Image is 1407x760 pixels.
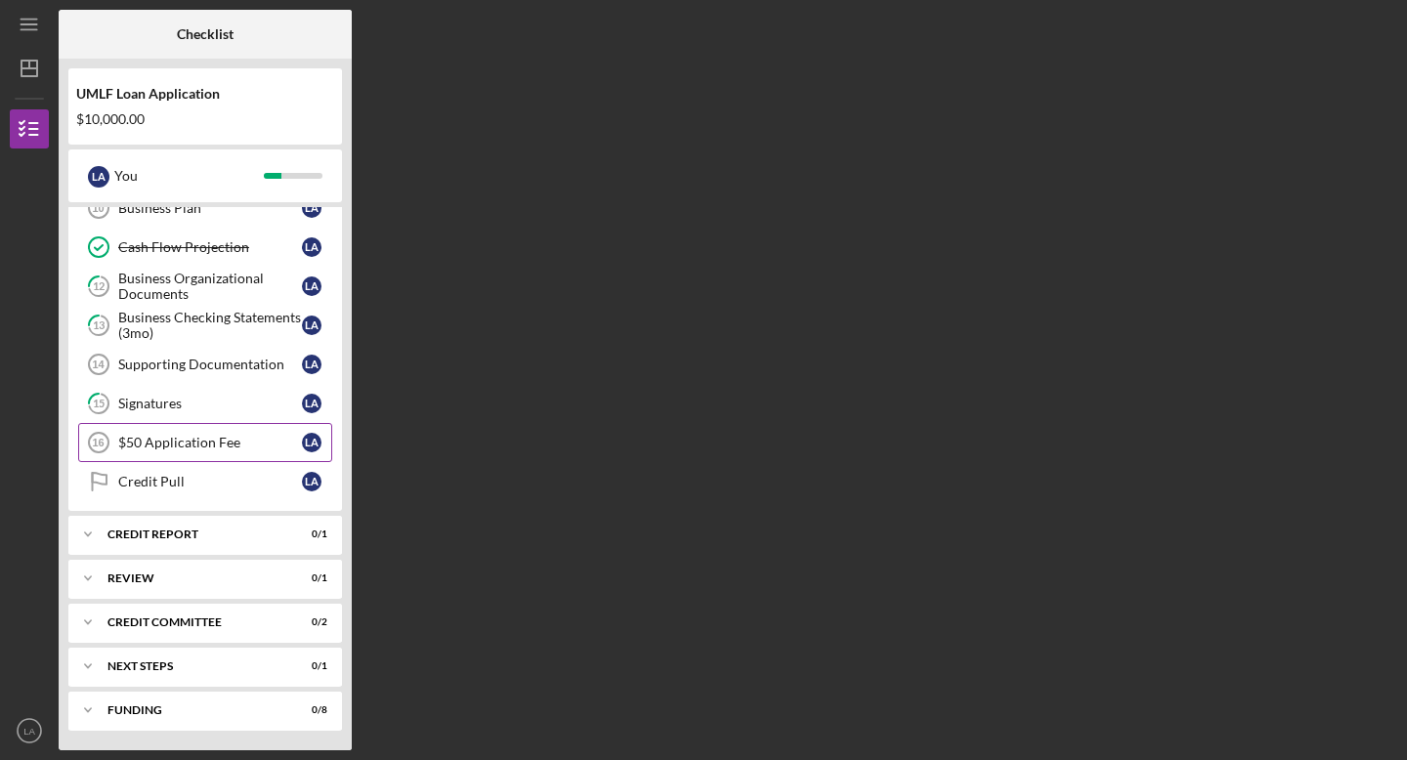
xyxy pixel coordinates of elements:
[302,355,321,374] div: L A
[302,472,321,491] div: L A
[302,198,321,218] div: L A
[302,433,321,452] div: L A
[78,423,332,462] a: 16$50 Application FeeLA
[118,310,302,341] div: Business Checking Statements (3mo)
[292,704,327,716] div: 0 / 8
[292,572,327,584] div: 0 / 1
[93,280,105,293] tspan: 12
[78,267,332,306] a: 12Business Organizational DocumentsLA
[92,202,104,214] tspan: 10
[302,237,321,257] div: L A
[118,239,302,255] div: Cash Flow Projection
[114,159,264,192] div: You
[302,394,321,413] div: L A
[107,616,278,628] div: Credit Committee
[118,357,302,372] div: Supporting Documentation
[92,359,105,370] tspan: 14
[76,111,334,127] div: $10,000.00
[177,26,234,42] b: Checklist
[118,396,302,411] div: Signatures
[302,316,321,335] div: L A
[292,616,327,628] div: 0 / 2
[78,189,332,228] a: 10Business PlanLA
[93,398,105,410] tspan: 15
[107,660,278,672] div: Next Steps
[292,660,327,672] div: 0 / 1
[10,711,49,750] button: LA
[118,474,302,489] div: Credit Pull
[93,319,105,332] tspan: 13
[107,528,278,540] div: Credit report
[78,384,332,423] a: 15SignaturesLA
[118,271,302,302] div: Business Organizational Documents
[107,704,278,716] div: Funding
[92,437,104,448] tspan: 16
[88,166,109,188] div: L A
[118,435,302,450] div: $50 Application Fee
[292,528,327,540] div: 0 / 1
[76,86,334,102] div: UMLF Loan Application
[118,200,302,216] div: Business Plan
[302,276,321,296] div: L A
[78,228,332,267] a: Cash Flow ProjectionLA
[23,726,35,737] text: LA
[107,572,278,584] div: Review
[78,462,332,501] a: Credit PullLA
[78,345,332,384] a: 14Supporting DocumentationLA
[78,306,332,345] a: 13Business Checking Statements (3mo)LA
